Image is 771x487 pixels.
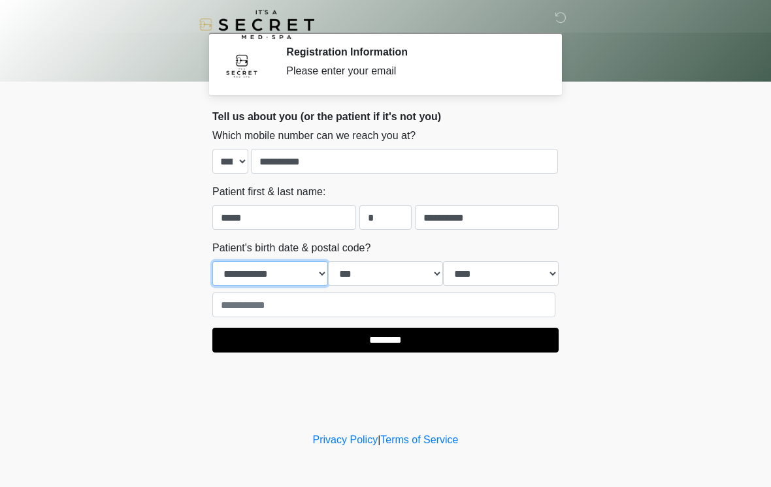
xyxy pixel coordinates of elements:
[222,46,261,85] img: Agent Avatar
[212,128,416,144] label: Which mobile number can we reach you at?
[212,240,370,256] label: Patient's birth date & postal code?
[199,10,314,39] img: It's A Secret Med Spa Logo
[286,63,539,79] div: Please enter your email
[212,110,559,123] h2: Tell us about you (or the patient if it's not you)
[286,46,539,58] h2: Registration Information
[212,184,325,200] label: Patient first & last name:
[378,434,380,445] a: |
[380,434,458,445] a: Terms of Service
[313,434,378,445] a: Privacy Policy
